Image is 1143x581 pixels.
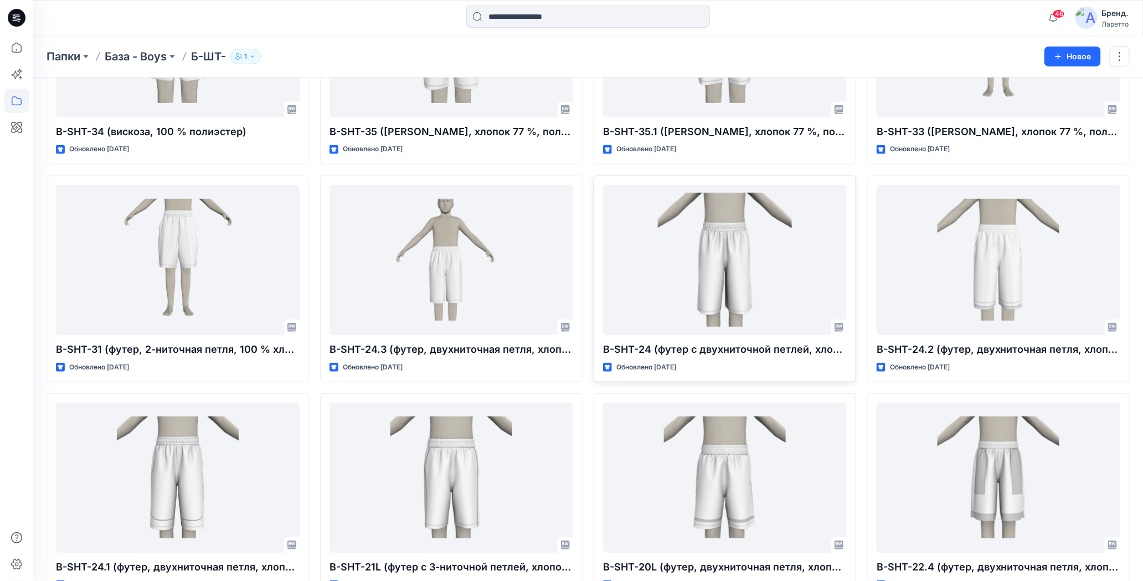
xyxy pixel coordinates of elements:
ya-tr-span: B-SHT-35 ([PERSON_NAME], хлопок 77 %, полиэстер 23 %) [329,126,627,137]
ya-tr-span: Обновлено [DATE] [616,363,676,371]
ya-tr-span: Обновлено [DATE] [343,145,403,153]
a: B-SHT-22.4 (футер, двухниточная петля, хлопок 92 %, эластан 8 %) [877,403,1120,553]
ya-tr-span: Обновлено [DATE] [343,363,403,371]
a: B-SHT-24.1 (футер, двухниточная петля, хлопок 92 %, эластан 8 %) [56,403,300,553]
ya-tr-span: Обновлено [DATE] [69,363,129,371]
a: B-SHT-31 (футер, 2-ниточная петля, 100 % хлопок) [56,185,300,335]
ya-tr-span: Б-ШТ- [191,50,226,63]
ya-tr-span: B-SHT-24.1 (футер, двухниточная петля, хлопок 92 %, эластан 8 %) [56,561,397,573]
a: B-SHT-20L (футер, двухниточная петля, хлопок 92 %, эластан 8 %) [603,403,847,553]
a: B-SHT-24.3 (футер, двухниточная петля, хлопок 92 %, эластан 8 %) [329,185,573,335]
ya-tr-span: Папки [47,50,80,63]
p: B-SHT-24.2 (футер, двухниточная петля, хлопок 92 %, эластан 8 %) [877,342,1120,357]
p: B-SHT-22.4 (футер, двухниточная петля, хлопок 92 %, эластан 8 %) [877,559,1120,575]
ya-tr-span: Обновлено [DATE] [890,363,950,371]
button: 1 [230,49,261,64]
ya-tr-span: B-SHT-24 (футер с двухниточной петлей, хлопок 92 %, эластан 8 %) [603,343,951,355]
ya-tr-span: Обновлено [DATE] [890,145,950,153]
ya-tr-span: B-SHT-31 (футер, 2-ниточная петля, 100 % хлопок) [56,343,312,355]
ya-tr-span: B-SHT-35.1 ([PERSON_NAME], хлопок 77 %, полиэстер 23 %) [603,126,908,137]
ya-tr-span: Обновлено [DATE] [616,145,676,153]
span: 46 [1053,9,1065,18]
a: B-SHT-24.2 (футер, двухниточная петля, хлопок 92 %, эластан 8 %) [877,185,1120,335]
ya-tr-span: Ларетто [1102,20,1129,28]
a: Папки [47,49,80,64]
a: B-SHT-24 (футер с двухниточной петлей, хлопок 92 %, эластан 8 %) [603,185,847,335]
a: B-SHT-21L (футер с 3-ниточной петлей, хлопок 80 %, полиэстер 20 %) [329,403,573,553]
ya-tr-span: B-SHT-24.3 (футер, двухниточная петля, хлопок 92 %, эластан 8 %) [329,343,673,355]
ya-tr-span: База - Boys [105,50,167,63]
ya-tr-span: B-SHT-21L (футер с 3-ниточной петлей, хлопок 80 %, полиэстер 20 %) [329,561,687,573]
ya-tr-span: B-SHT-34 (вискоза, 100 % полиэстер) [56,126,246,137]
button: Новое [1044,47,1101,66]
ya-tr-span: B-SHT-20L (футер, двухниточная петля, хлопок 92 %, эластан 8 %) [603,561,944,573]
p: 1 [244,50,247,63]
img: аватар [1075,7,1098,29]
ya-tr-span: Бренд. [1102,8,1129,18]
ya-tr-span: Обновлено [DATE] [69,145,129,153]
a: База - Boys [105,49,167,64]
